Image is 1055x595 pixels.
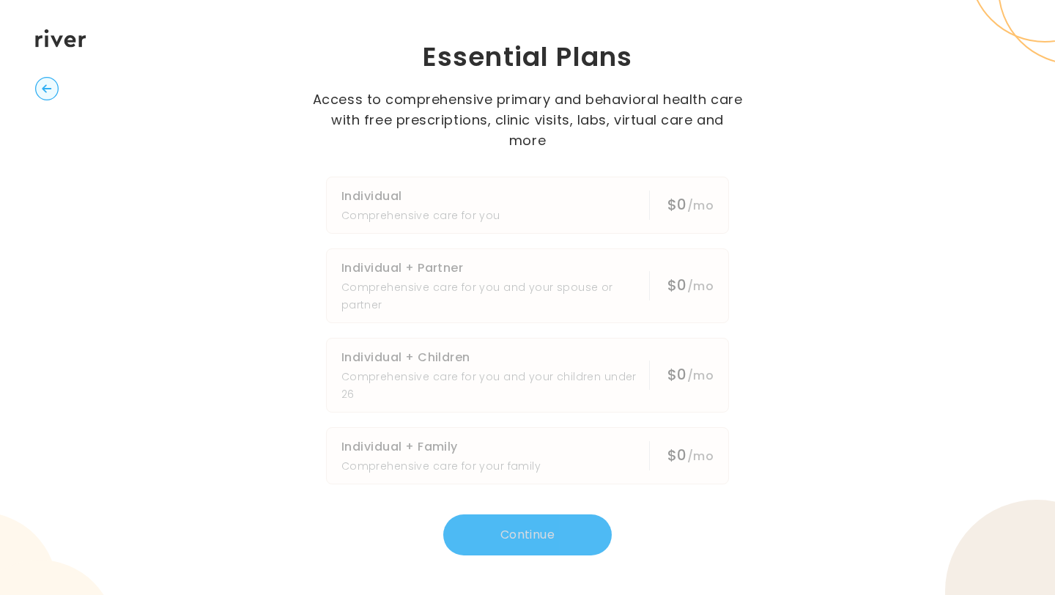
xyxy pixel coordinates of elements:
span: /mo [687,278,714,295]
div: $0 [667,445,714,467]
p: Comprehensive care for you and your spouse or partner [341,278,649,314]
p: Comprehensive care for you and your children under 26 [341,368,649,403]
span: /mo [687,448,714,465]
h3: Individual + Children [341,347,649,368]
div: $0 [667,275,714,297]
p: Comprehensive care for your family [341,457,541,475]
button: IndividualComprehensive care for you$0/mo [326,177,729,234]
button: Continue [443,514,612,555]
div: $0 [667,194,714,216]
button: Individual + PartnerComprehensive care for you and your spouse or partner$0/mo [326,248,729,323]
p: Comprehensive care for you [341,207,500,224]
span: /mo [687,197,714,214]
h3: Individual [341,186,500,207]
button: Individual + FamilyComprehensive care for your family$0/mo [326,427,729,484]
button: Individual + ChildrenComprehensive care for you and your children under 26$0/mo [326,338,729,413]
h3: Individual + Family [341,437,541,457]
h1: Essential Plans [275,40,780,75]
div: $0 [667,364,714,386]
h3: Individual + Partner [341,258,649,278]
span: /mo [687,367,714,384]
p: Access to comprehensive primary and behavioral health care with free prescriptions, clinic visits... [311,89,744,151]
